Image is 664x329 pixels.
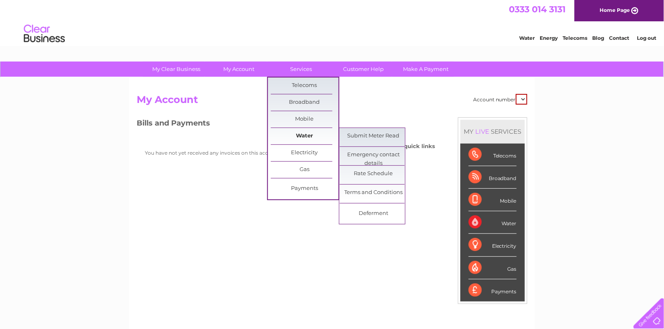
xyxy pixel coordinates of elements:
[473,94,527,105] div: Account number
[205,62,273,77] a: My Account
[593,35,604,41] a: Blog
[340,185,408,201] a: Terms and Conditions
[469,189,517,211] div: Mobile
[469,279,517,302] div: Payments
[469,166,517,189] div: Broadband
[271,111,339,128] a: Mobile
[139,5,527,40] div: Clear Business is a trading name of Verastar Limited (registered in [GEOGRAPHIC_DATA] No. 3667643...
[137,94,527,110] h2: My Account
[469,144,517,166] div: Telecoms
[469,234,517,256] div: Electricity
[340,206,408,222] a: Deferment
[469,211,517,234] div: Water
[460,120,525,143] div: MY SERVICES
[609,35,630,41] a: Contact
[137,117,435,132] h3: Bills and Payments
[540,35,558,41] a: Energy
[340,166,408,182] a: Rate Schedule
[268,62,335,77] a: Services
[474,128,491,135] div: LIVE
[271,180,339,197] a: Payments
[637,35,656,41] a: Log out
[520,35,535,41] a: Water
[143,62,211,77] a: My Clear Business
[271,162,339,178] a: Gas
[509,4,566,14] a: 0333 014 3131
[145,149,309,157] p: You have not yet received any invoices on this account.
[330,62,398,77] a: Customer Help
[340,128,408,144] a: Submit Meter Read
[271,128,339,144] a: Water
[271,145,339,161] a: Electricity
[23,21,65,46] img: logo.png
[271,94,339,111] a: Broadband
[340,147,408,163] a: Emergency contact details
[271,78,339,94] a: Telecoms
[469,257,517,279] div: Gas
[563,35,588,41] a: Telecoms
[392,62,460,77] a: Make A Payment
